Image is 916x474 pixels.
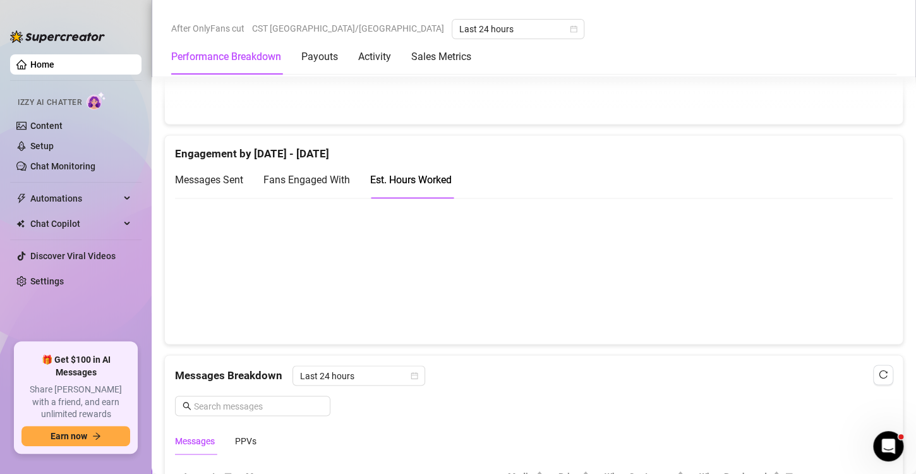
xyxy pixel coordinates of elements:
[175,365,893,386] div: Messages Breakdown
[30,121,63,131] a: Content
[21,426,130,446] button: Earn nowarrow-right
[16,193,27,204] span: thunderbolt
[51,431,87,441] span: Earn now
[30,161,95,171] a: Chat Monitoring
[10,30,105,43] img: logo-BBDzfeDw.svg
[30,276,64,286] a: Settings
[175,434,215,447] div: Messages
[301,49,338,64] div: Payouts
[873,431,903,461] iframe: Intercom live chat
[30,59,54,70] a: Home
[300,366,418,385] span: Last 24 hours
[30,214,120,234] span: Chat Copilot
[30,141,54,151] a: Setup
[171,49,281,64] div: Performance Breakdown
[21,384,130,421] span: Share [PERSON_NAME] with a friend, and earn unlimited rewards
[370,172,452,188] div: Est. Hours Worked
[263,174,350,186] span: Fans Engaged With
[570,25,577,33] span: calendar
[411,372,418,379] span: calendar
[30,188,120,209] span: Automations
[358,49,391,64] div: Activity
[92,432,101,441] span: arrow-right
[252,19,444,38] span: CST [GEOGRAPHIC_DATA]/[GEOGRAPHIC_DATA]
[879,370,888,379] span: reload
[16,219,25,228] img: Chat Copilot
[194,399,323,413] input: Search messages
[30,251,116,261] a: Discover Viral Videos
[21,354,130,379] span: 🎁 Get $100 in AI Messages
[175,135,893,162] div: Engagement by [DATE] - [DATE]
[171,19,244,38] span: After OnlyFans cut
[175,174,243,186] span: Messages Sent
[18,97,81,109] span: Izzy AI Chatter
[411,49,471,64] div: Sales Metrics
[459,20,577,39] span: Last 24 hours
[235,434,256,447] div: PPVs
[183,401,191,410] span: search
[87,92,106,110] img: AI Chatter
